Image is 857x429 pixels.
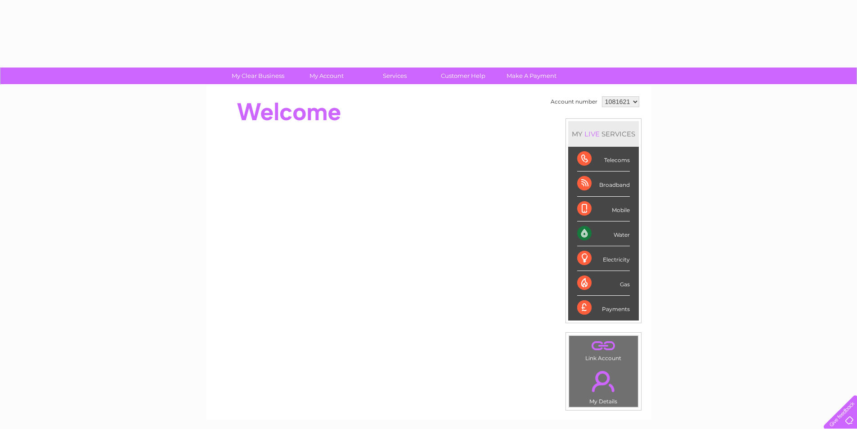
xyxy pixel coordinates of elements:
div: MY SERVICES [568,121,639,147]
div: LIVE [583,130,601,138]
a: . [571,338,636,354]
td: My Details [569,363,638,407]
div: Electricity [577,246,630,271]
a: My Clear Business [221,68,295,84]
div: Mobile [577,197,630,221]
a: Make A Payment [494,68,569,84]
div: Gas [577,271,630,296]
a: My Account [289,68,363,84]
div: Telecoms [577,147,630,172]
div: Payments [577,296,630,320]
a: . [571,366,636,397]
td: Account number [548,94,600,109]
div: Broadband [577,172,630,196]
div: Water [577,221,630,246]
a: Customer Help [426,68,500,84]
td: Link Account [569,335,638,364]
a: Services [358,68,432,84]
